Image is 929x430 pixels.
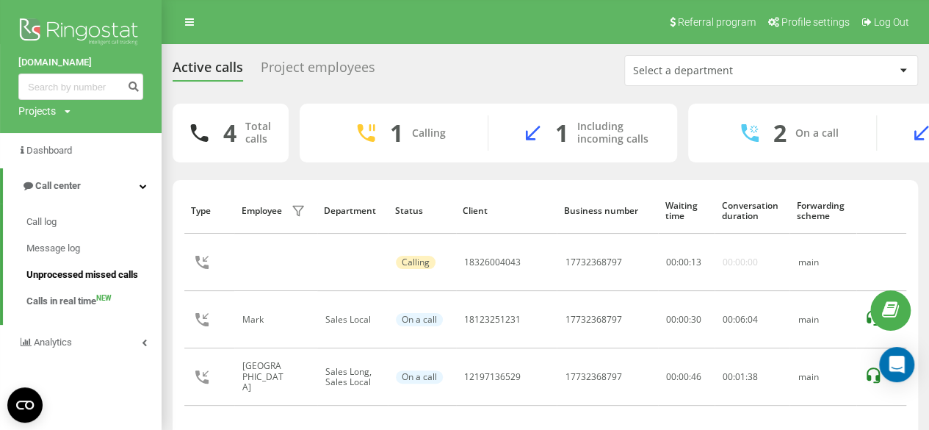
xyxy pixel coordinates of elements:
div: Project employees [261,60,375,82]
div: Conversation duration [721,201,783,222]
div: On a call [795,127,839,140]
span: Log Out [874,16,909,28]
div: Projects [18,104,56,118]
div: : : [723,315,758,325]
div: main [798,257,848,268]
div: 1 [555,119,568,147]
div: 18123251231 [464,315,521,325]
span: 06 [735,313,745,326]
div: Mark [242,315,267,325]
div: 12197136529 [464,372,521,382]
div: Sales Local [325,315,380,325]
div: Forwarding scheme [797,201,850,222]
div: Select a department [633,65,809,77]
div: Business number [564,206,651,216]
img: Ringostat logo [18,15,143,51]
div: Client [463,206,550,216]
div: On a call [396,370,443,384]
div: main [798,315,848,325]
div: [GEOGRAPHIC_DATA] [242,361,288,393]
div: : : [723,372,758,382]
div: Status [395,206,449,216]
span: 04 [748,313,758,326]
div: On a call [396,313,443,326]
span: Call log [26,215,57,229]
div: Waiting time [665,201,708,222]
a: Message log [26,235,162,262]
div: 00:00:30 [666,315,706,325]
span: Referral program [678,16,756,28]
div: 1 [390,119,403,147]
span: Analytics [34,337,72,348]
div: 00:00:46 [666,372,706,382]
div: Sales Long, Sales Local [325,367,380,388]
div: : : [666,257,701,268]
span: Profile settings [781,16,850,28]
div: Type [191,206,227,216]
div: 2 [773,119,787,147]
a: [DOMAIN_NAME] [18,55,143,70]
div: Open Intercom Messenger [879,347,914,382]
div: 17732368797 [565,372,621,382]
div: 4 [223,119,236,147]
a: Calls in real timeNEW [26,288,162,315]
div: 17732368797 [565,257,621,268]
a: Call center [3,168,162,204]
div: 00:00:00 [723,257,758,268]
span: 01 [735,370,745,383]
div: Including incoming calls [577,121,655,146]
div: Total calls [245,121,271,146]
div: Employee [242,206,282,216]
span: Dashboard [26,145,72,156]
span: 00 [679,256,689,268]
div: Calling [396,256,435,269]
a: Call log [26,209,162,235]
div: Active calls [173,60,243,82]
span: Unprocessed missed calls [26,268,138,282]
div: Calling [412,127,446,140]
div: 18326004043 [464,257,521,268]
span: 38 [748,370,758,383]
span: Message log [26,241,80,256]
span: 00 [723,313,733,326]
div: 17732368797 [565,315,621,325]
span: Call center [35,180,81,191]
input: Search by number [18,74,143,100]
div: main [798,372,848,382]
span: 13 [691,256,701,268]
span: Calls in real time [26,294,96,309]
div: Department [324,206,381,216]
span: 00 [666,256,676,268]
a: Unprocessed missed calls [26,262,162,288]
button: Open CMP widget [7,387,43,423]
span: 00 [723,370,733,383]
